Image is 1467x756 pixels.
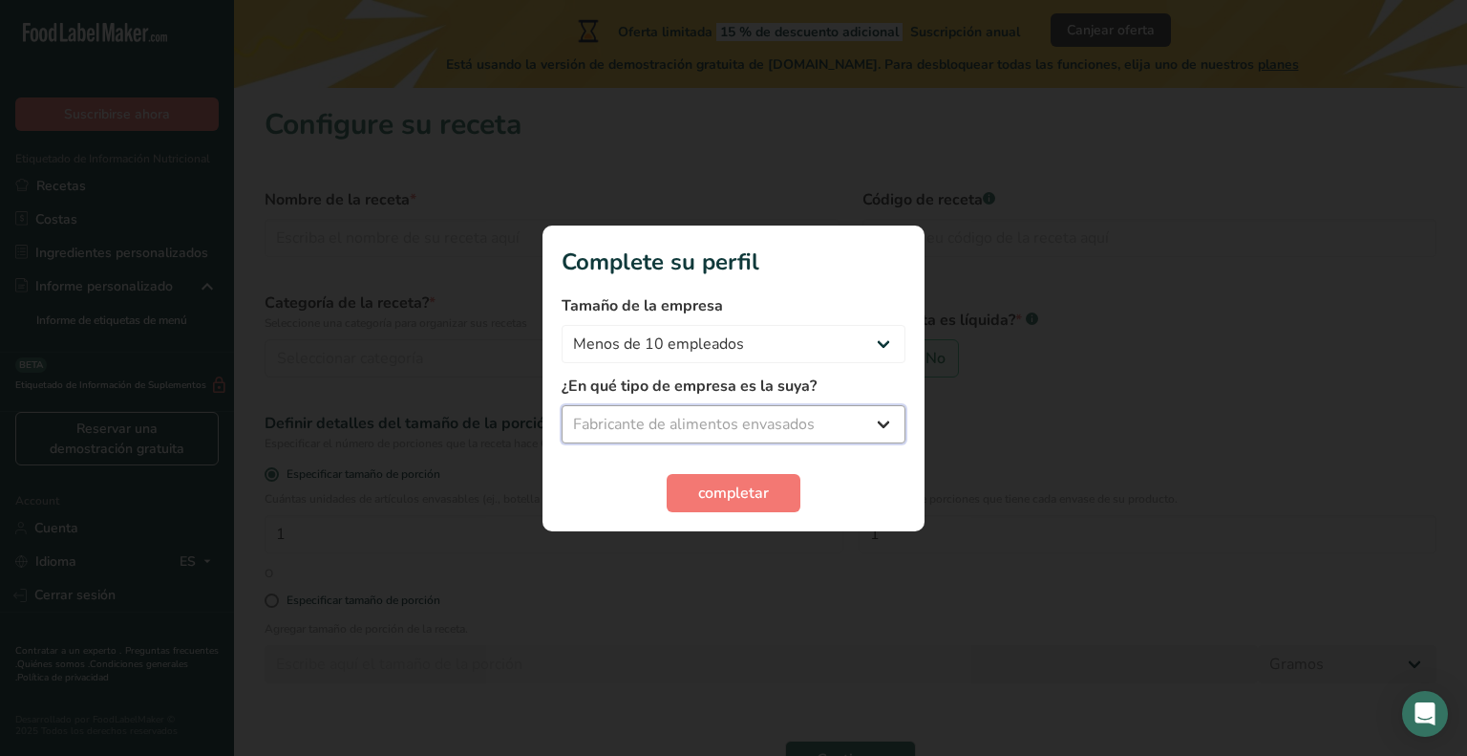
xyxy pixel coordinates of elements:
[1402,691,1448,737] div: Open Intercom Messenger
[667,474,800,512] button: completar
[562,294,905,317] label: Tamaño de la empresa
[698,482,769,505] span: completar
[562,375,905,398] label: ¿En qué tipo de empresa es la suya?
[562,245,905,279] h1: Complete su perfil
